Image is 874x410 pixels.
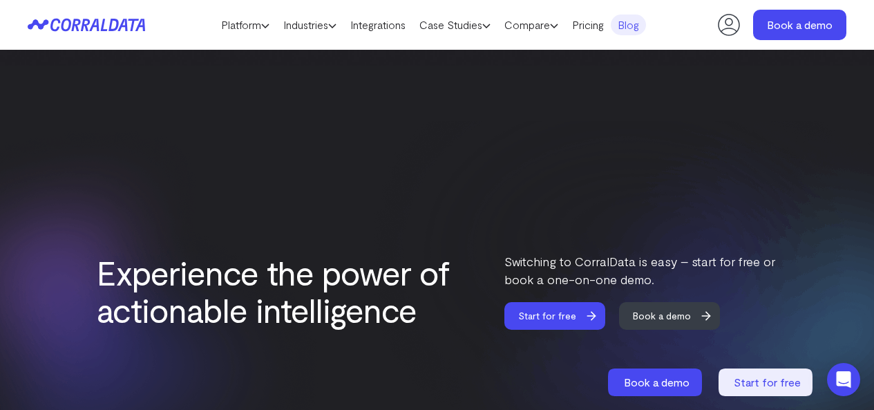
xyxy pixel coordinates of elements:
a: Integrations [343,15,412,35]
a: Start for free [504,302,618,330]
p: Switching to CorralData is easy – start for free or book a one-on-one demo. [504,252,778,288]
a: Book a demo [608,369,705,396]
a: Book a demo [619,302,732,330]
a: Case Studies [412,15,497,35]
span: Book a demo [624,375,690,389]
span: Start for free [504,302,590,330]
h2: Experience the power of actionable intelligence [97,254,456,328]
a: Blog [611,15,646,35]
span: Start for free [734,375,801,389]
a: Pricing [565,15,611,35]
div: Open Intercom Messenger [827,363,860,396]
a: Book a demo [753,10,846,40]
span: Book a demo [619,302,705,330]
a: Platform [214,15,276,35]
a: Start for free [719,369,815,396]
a: Compare [497,15,565,35]
a: Industries [276,15,343,35]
